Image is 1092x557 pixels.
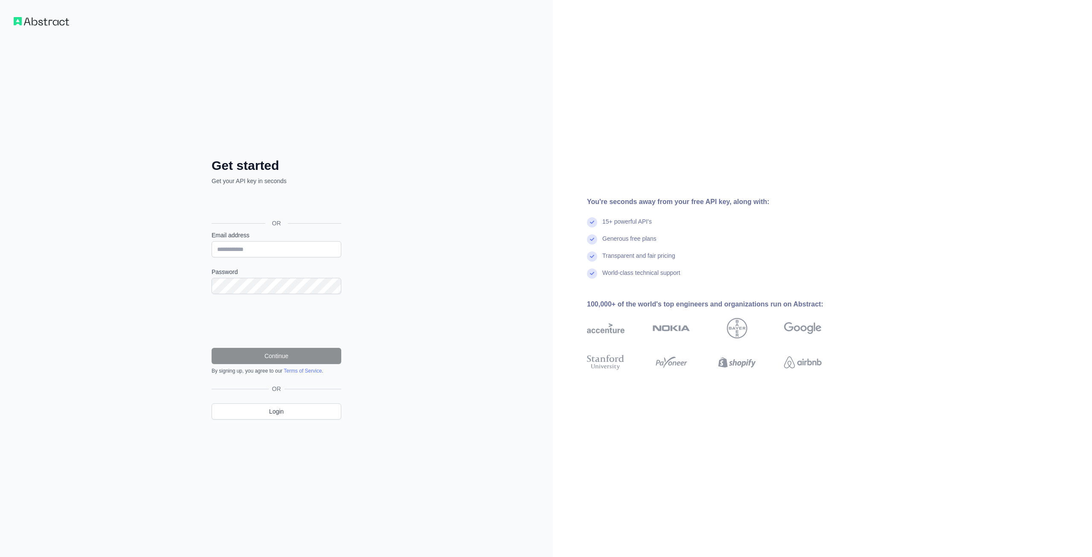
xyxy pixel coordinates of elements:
[587,299,849,309] div: 100,000+ of the world's top engineers and organizations run on Abstract:
[284,368,322,374] a: Terms of Service
[727,318,747,338] img: bayer
[207,195,344,213] iframe: Sign in with Google Button
[587,197,849,207] div: You're seconds away from your free API key, along with:
[212,348,341,364] button: Continue
[212,158,341,173] h2: Get started
[587,234,597,245] img: check mark
[718,353,756,372] img: shopify
[587,251,597,262] img: check mark
[602,234,656,251] div: Generous free plans
[653,353,690,372] img: payoneer
[14,17,69,26] img: Workflow
[602,268,680,286] div: World-class technical support
[587,353,624,372] img: stanford university
[602,251,675,268] div: Transparent and fair pricing
[269,385,285,393] span: OR
[784,353,822,372] img: airbnb
[602,217,652,234] div: 15+ powerful API's
[212,403,341,420] a: Login
[212,304,341,338] iframe: reCAPTCHA
[653,318,690,338] img: nokia
[212,268,341,276] label: Password
[212,231,341,239] label: Email address
[587,268,597,279] img: check mark
[212,367,341,374] div: By signing up, you agree to our .
[587,318,624,338] img: accenture
[784,318,822,338] img: google
[212,177,341,185] p: Get your API key in seconds
[265,219,288,227] span: OR
[587,217,597,227] img: check mark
